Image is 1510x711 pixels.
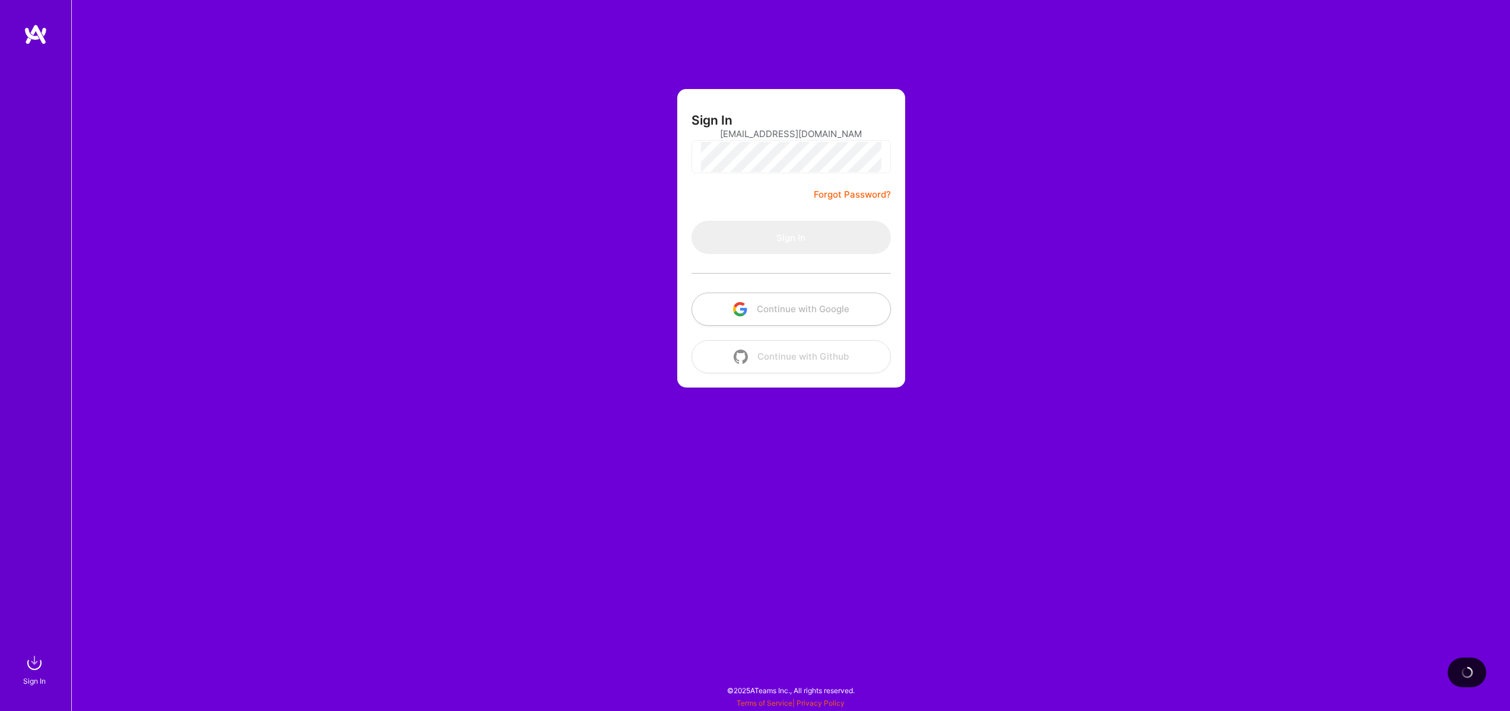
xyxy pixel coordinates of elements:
[71,675,1510,705] div: © 2025 ATeams Inc., All rights reserved.
[24,24,47,45] img: logo
[25,651,46,687] a: sign inSign In
[691,221,891,254] button: Sign In
[691,113,732,128] h3: Sign In
[733,302,747,316] img: icon
[797,699,845,707] a: Privacy Policy
[734,350,748,364] img: icon
[720,119,862,149] input: Email...
[691,293,891,326] button: Continue with Google
[23,675,46,687] div: Sign In
[737,699,792,707] a: Terms of Service
[691,340,891,373] button: Continue with Github
[814,188,891,202] a: Forgot Password?
[1461,666,1473,678] img: loading
[737,699,845,707] span: |
[23,651,46,675] img: sign in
